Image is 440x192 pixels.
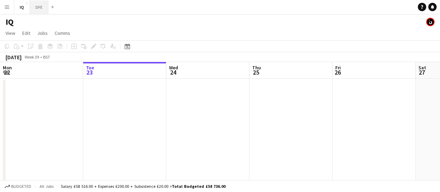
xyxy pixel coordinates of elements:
span: 24 [168,68,178,76]
a: View [3,29,18,38]
a: Comms [52,29,73,38]
span: Fri [335,64,341,71]
a: Edit [19,29,33,38]
span: Thu [252,64,261,71]
div: Salary £58 516.00 + Expenses £200.00 + Subsistence £20.00 = [61,184,225,189]
h1: IQ [6,17,14,27]
a: Jobs [34,29,50,38]
span: View [6,30,15,36]
span: Edit [22,30,30,36]
span: Wed [169,64,178,71]
span: Comms [55,30,70,36]
span: 23 [85,68,94,76]
button: IQ [14,0,30,14]
span: All jobs [38,184,55,189]
span: Budgeted [11,184,31,189]
button: DFE [30,0,48,14]
button: Budgeted [3,183,32,190]
app-user-avatar: Tim Bodenham [426,18,434,26]
span: Week 39 [23,54,40,60]
span: 26 [334,68,341,76]
div: BST [43,54,50,60]
span: 25 [251,68,261,76]
div: [DATE] [6,54,22,61]
span: Tue [86,64,94,71]
span: Mon [3,64,12,71]
span: 27 [417,68,426,76]
span: 22 [2,68,12,76]
span: Total Budgeted £58 736.00 [172,184,225,189]
span: Jobs [37,30,48,36]
span: Sat [418,64,426,71]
